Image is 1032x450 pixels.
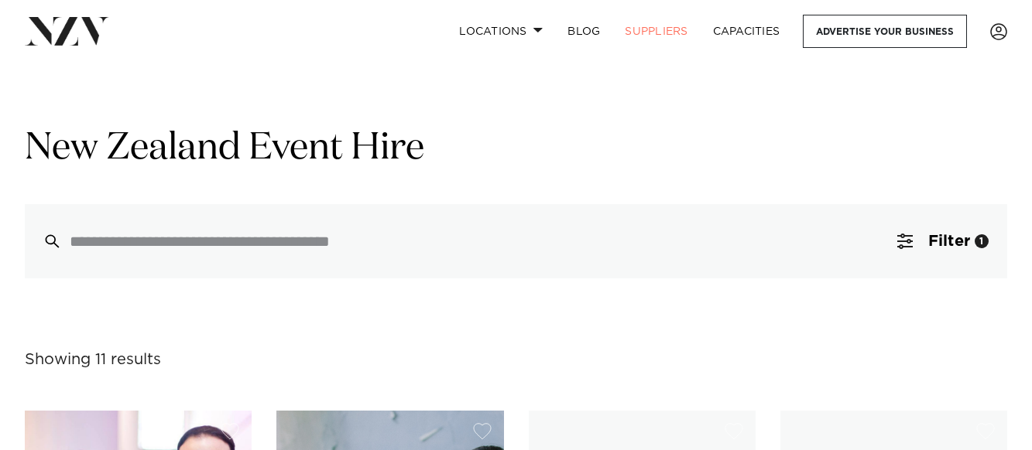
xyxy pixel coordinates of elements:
span: Filter [928,234,970,249]
img: nzv-logo.png [25,17,109,45]
div: 1 [975,234,989,248]
a: Capacities [701,15,793,48]
h1: New Zealand Event Hire [25,124,1007,173]
button: Filter1 [879,204,1007,278]
a: Advertise your business [803,15,967,48]
a: SUPPLIERS [612,15,700,48]
div: Showing 11 results [25,348,161,372]
a: Locations [447,15,555,48]
a: BLOG [555,15,612,48]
